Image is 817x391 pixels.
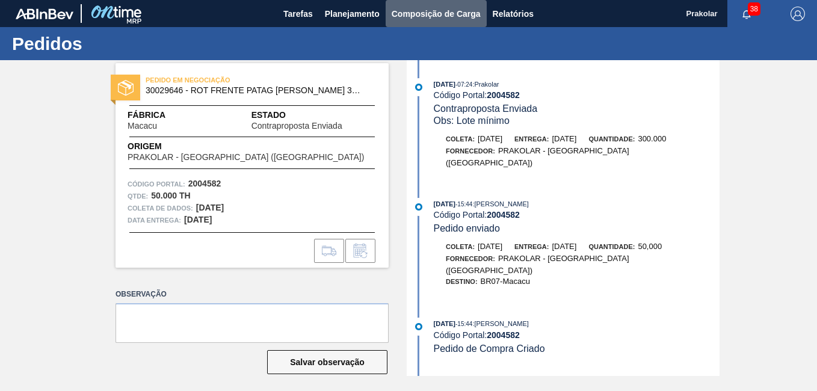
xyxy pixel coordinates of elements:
[12,37,226,51] h1: Pedidos
[552,134,576,143] span: [DATE]
[325,7,380,21] span: Planejamento
[455,321,472,327] span: - 15:44
[434,343,545,354] span: Pedido de Compra Criado
[446,146,629,167] span: PRAKOLAR - [GEOGRAPHIC_DATA] ([GEOGRAPHIC_DATA])
[16,8,73,19] img: TNhmsLtSVTkK8tSr43FrP2fwEKptu5GPRR3wAAAABJRU5ErkJggg==
[118,80,134,96] img: estado
[487,210,520,220] strong: 2004582
[434,200,455,208] span: [DATE]
[514,243,549,250] span: Entrega:
[251,109,377,122] span: Estado
[434,210,720,220] div: Código Portal:
[446,254,629,275] span: PRAKOLAR - [GEOGRAPHIC_DATA] ([GEOGRAPHIC_DATA])
[146,86,364,95] span: 30029646 - ROT FRONT PATAG WEISS 355ML NIV24
[791,7,805,21] img: Logout
[446,278,478,285] span: Destino:
[748,2,760,16] span: 38
[128,140,377,153] span: Origem
[446,243,475,250] span: Coleta:
[481,277,530,286] span: BR07-Macacu
[314,239,344,263] div: Ir para Composição de Carga
[455,81,472,88] span: - 07:24
[727,5,766,22] button: Notificações
[434,115,510,126] span: Obs: Lote mínimo
[434,90,720,100] div: Código Portal:
[472,320,529,327] span: : [PERSON_NAME]
[128,202,193,214] span: Coleta de dados:
[472,200,529,208] span: : [PERSON_NAME]
[434,320,455,327] span: [DATE]
[455,201,472,208] span: - 15:44
[415,84,422,91] img: atual
[128,122,157,131] span: Macacu
[478,134,502,143] span: [DATE]
[128,153,364,162] span: PRAKOLAR - [GEOGRAPHIC_DATA] ([GEOGRAPHIC_DATA])
[446,135,475,143] span: Coleta:
[146,74,314,86] span: PEDIDO EM NEGOCIAÇÃO
[151,191,190,200] strong: 50.000 TH
[251,122,342,131] span: Contraproposta Enviada
[588,243,635,250] span: Quantidade:
[392,7,481,21] span: Composição de Carga
[514,135,549,143] span: Entrega:
[493,7,534,21] span: Relatórios
[128,190,148,202] span: Qtde :
[638,242,662,251] span: 50,000
[267,350,387,374] button: Salvar observação
[638,134,666,143] span: 300,000
[446,255,495,262] span: Fornecedor:
[434,330,720,340] div: Código Portal:
[128,180,185,188] font: Código Portal:
[116,286,389,303] label: Observação
[128,109,195,122] span: Fábrica
[472,81,499,88] span: : Prakolar
[196,203,224,212] strong: [DATE]
[415,203,422,211] img: atual
[552,242,576,251] span: [DATE]
[184,215,212,224] strong: [DATE]
[128,214,181,226] span: Data entrega:
[345,239,375,263] div: Informar alteração no pedido
[434,81,455,88] span: [DATE]
[434,223,500,233] span: Pedido enviado
[188,179,221,188] strong: 2004582
[283,7,313,21] span: Tarefas
[434,103,538,114] span: Contraproposta Enviada
[487,330,520,340] strong: 2004582
[478,242,502,251] span: [DATE]
[487,90,520,100] strong: 2004582
[588,135,635,143] span: Quantidade:
[446,147,495,155] span: Fornecedor:
[415,323,422,330] img: atual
